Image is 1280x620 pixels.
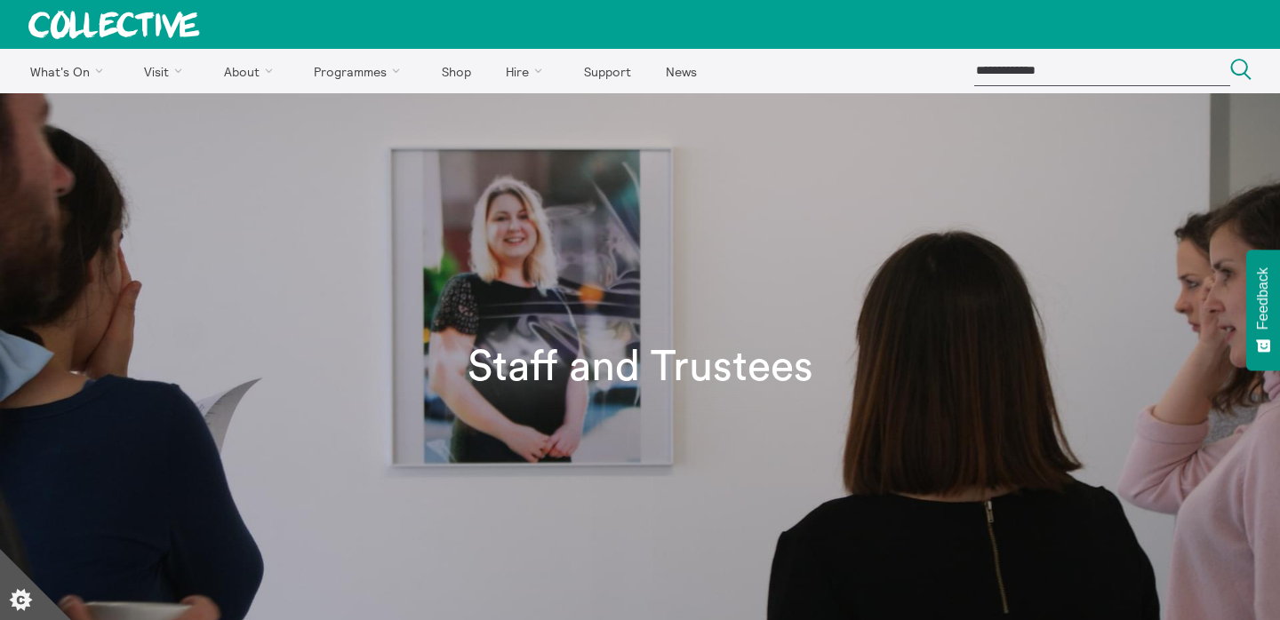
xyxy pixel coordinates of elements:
[208,49,295,93] a: About
[491,49,565,93] a: Hire
[129,49,205,93] a: Visit
[299,49,423,93] a: Programmes
[568,49,646,93] a: Support
[14,49,125,93] a: What's On
[1246,250,1280,370] button: Feedback - Show survey
[426,49,486,93] a: Shop
[650,49,712,93] a: News
[1255,267,1271,330] span: Feedback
